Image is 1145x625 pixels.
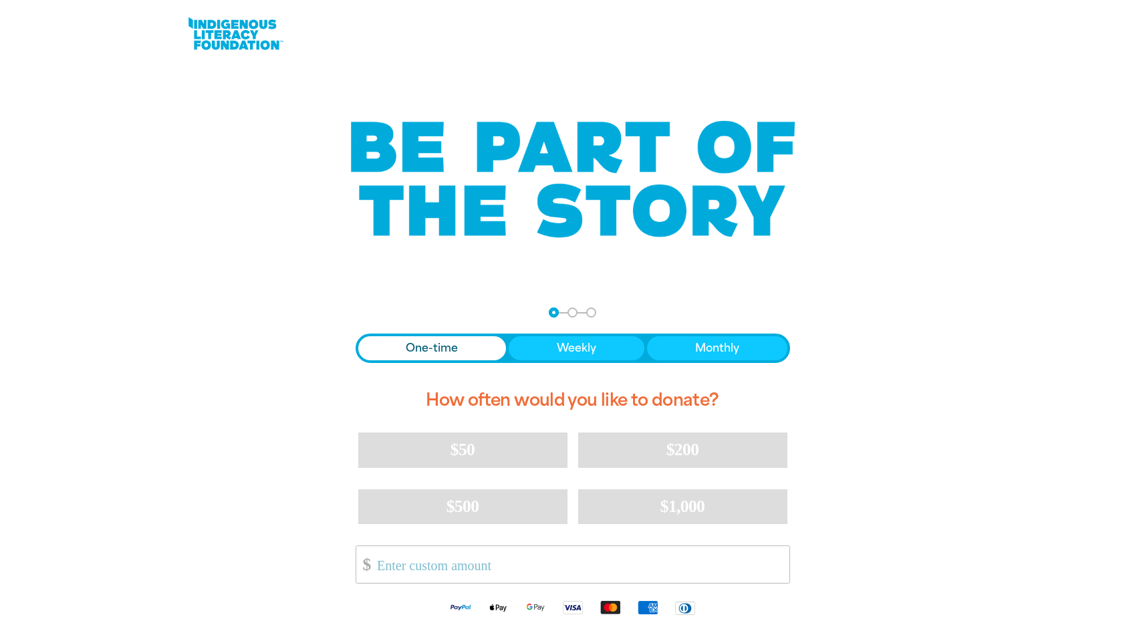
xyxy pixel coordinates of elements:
[451,440,475,459] span: $50
[695,340,739,356] span: Monthly
[358,336,507,360] button: One-time
[629,600,666,615] img: American Express logo
[592,600,629,615] img: Mastercard logo
[339,94,807,265] img: Be part of the story
[666,440,699,459] span: $200
[666,600,704,616] img: Diners Club logo
[567,307,578,318] button: Navigate to step 2 of 3 to enter your details
[358,432,567,467] button: $50
[406,340,458,356] span: One-time
[586,307,596,318] button: Navigate to step 3 of 3 to enter your payment details
[549,307,559,318] button: Navigate to step 1 of 3 to enter your donation amount
[442,600,479,615] img: Paypal logo
[479,600,517,615] img: Apple Pay logo
[578,432,787,467] button: $200
[557,340,596,356] span: Weekly
[358,489,567,524] button: $500
[447,497,479,516] span: $500
[356,334,790,363] div: Donation frequency
[517,600,554,615] img: Google Pay logo
[554,600,592,615] img: Visa logo
[368,546,789,583] input: Enter custom amount
[660,497,705,516] span: $1,000
[356,549,371,580] span: $
[509,336,644,360] button: Weekly
[356,379,790,422] h2: How often would you like to donate?
[578,489,787,524] button: $1,000
[647,336,787,360] button: Monthly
